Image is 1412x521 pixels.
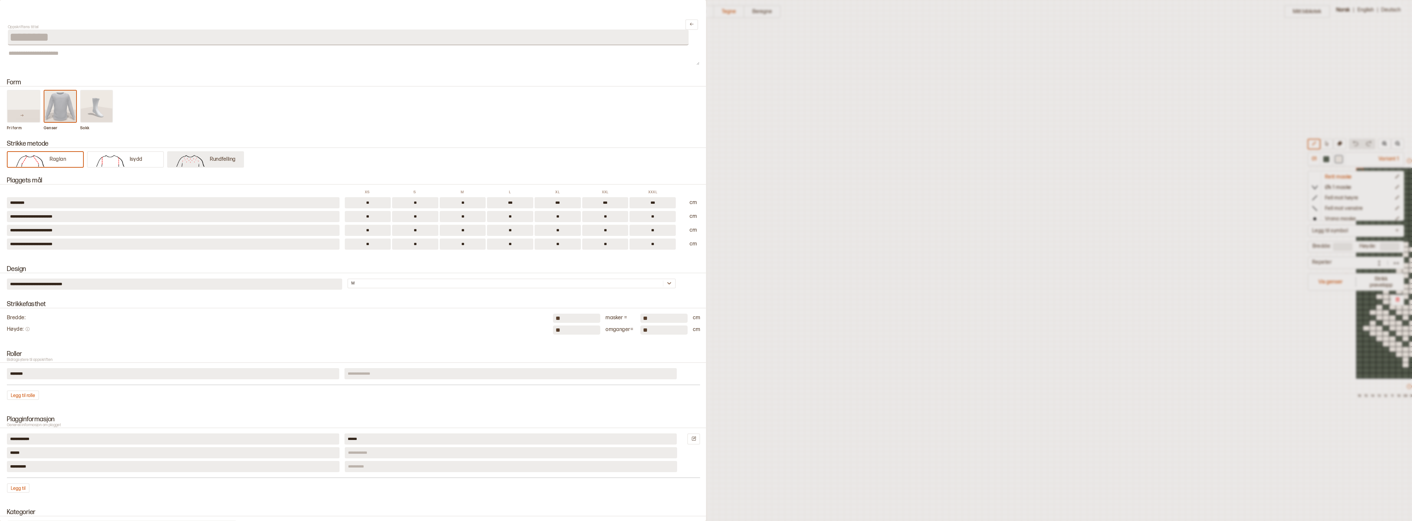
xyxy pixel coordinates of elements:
[7,126,40,131] p: Fri form
[647,190,659,195] p: XXXL
[409,190,421,195] p: S
[80,126,113,131] p: Sokk
[689,22,694,27] svg: Lukk
[693,326,700,333] div: cm
[20,113,24,118] img: arrow-right
[8,91,40,122] img: form
[7,390,39,400] button: Legg til rolle
[456,190,468,195] p: M
[552,190,563,195] p: XL
[130,156,143,163] p: Isydd
[50,156,66,163] p: Raglan
[44,126,77,131] p: Genser
[606,315,635,322] div: masker =
[171,154,210,167] img: knit_method
[87,151,164,168] button: Isydd
[91,154,130,167] img: knit_method
[685,19,698,30] button: Lukk
[599,190,611,195] p: XXL
[606,326,635,333] div: omganger =
[44,91,77,122] img: form
[504,190,516,195] p: L
[7,483,30,493] button: Legg til
[7,315,548,322] div: Bredde :
[167,151,244,168] button: Rundfelling
[11,154,50,167] img: knit_method
[351,281,355,286] div: M
[210,156,236,163] p: Rundfelling
[7,151,84,168] button: Raglan
[81,91,112,122] img: form
[693,315,700,322] div: cm
[361,190,373,195] p: XS
[7,326,548,334] div: Høyde :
